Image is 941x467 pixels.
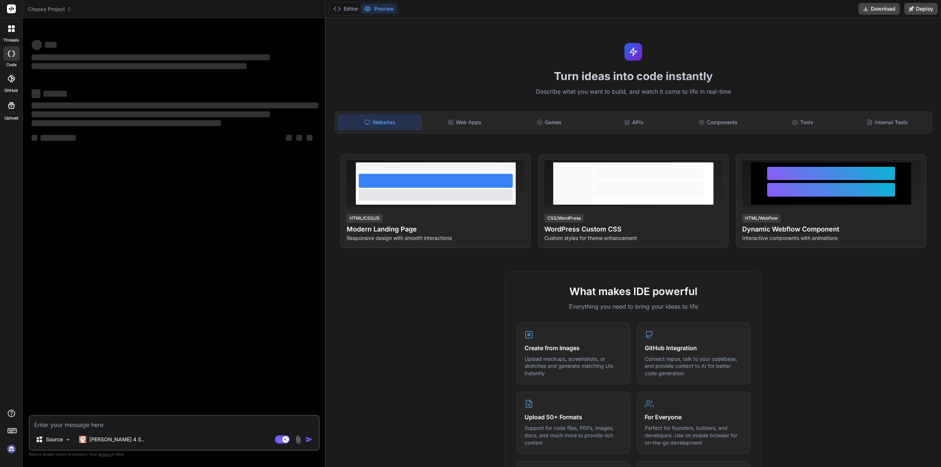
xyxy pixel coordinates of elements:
label: Upload [4,115,18,121]
div: Web Apps [423,115,506,130]
span: ‌ [32,111,270,117]
img: signin [5,443,18,455]
label: code [6,62,17,68]
span: ‌ [296,135,302,141]
span: ‌ [32,89,40,98]
img: Pick Models [65,437,71,443]
h4: Modern Landing Page [347,224,525,234]
span: ‌ [286,135,292,141]
img: icon [305,436,313,443]
div: Games [508,115,591,130]
div: Websites [338,115,422,130]
p: Responsive design with smooth interactions [347,234,525,242]
h4: Create from Images [525,344,622,352]
span: ‌ [307,135,312,141]
div: Internal Tools [846,115,929,130]
span: ‌ [40,135,76,141]
span: ‌ [43,91,67,97]
span: privacy [99,452,112,456]
div: APIs [592,115,675,130]
div: CSS/WordPress [544,214,584,223]
h4: For Everyone [645,413,742,421]
h4: GitHub Integration [645,344,742,352]
p: Everything you need to bring your ideas to life [517,302,750,311]
label: threads [3,37,19,43]
img: Claude 4 Sonnet [79,436,86,443]
button: Preview [361,4,397,14]
span: Choose Project [28,6,72,13]
span: ‌ [32,40,42,50]
p: Source [46,436,63,443]
span: ‌ [32,120,221,126]
h2: What makes IDE powerful [517,284,750,299]
label: GitHub [4,87,18,94]
h1: Turn ideas into code instantly [330,69,937,83]
h4: Upload 50+ Formats [525,413,622,421]
span: ‌ [32,103,318,108]
p: Interactive components with animations [742,234,920,242]
p: Support for code files, PDFs, images, docs, and much more to provide rich context [525,424,622,446]
button: Download [858,3,900,15]
span: ‌ [32,63,247,69]
h4: WordPress Custom CSS [544,224,722,234]
span: ‌ [45,42,57,48]
img: attachment [294,435,303,444]
div: HTML/CSS/JS [347,214,383,223]
p: Perfect for founders, builders, and developers. Use on mobile browser for on-the-go development [645,424,742,446]
h4: Dynamic Webflow Component [742,224,920,234]
span: ‌ [32,54,270,60]
p: Always double-check its answers. Your in Bind [29,451,320,458]
button: Editor [330,4,361,14]
button: Deploy [904,3,938,15]
p: Custom styles for theme enhancement [544,234,722,242]
p: Upload mockups, screenshots, or sketches and generate matching UIs instantly [525,355,622,377]
p: [PERSON_NAME] 4 S.. [89,436,144,443]
div: Tools [761,115,844,130]
span: ‌ [32,135,37,141]
p: Describe what you want to build, and watch it come to life in real-time [330,87,937,97]
p: Connect repos, talk to your codebase, and provide context to AI for better code generation [645,355,742,377]
div: Components [677,115,760,130]
div: HTML/Webflow [742,214,781,223]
